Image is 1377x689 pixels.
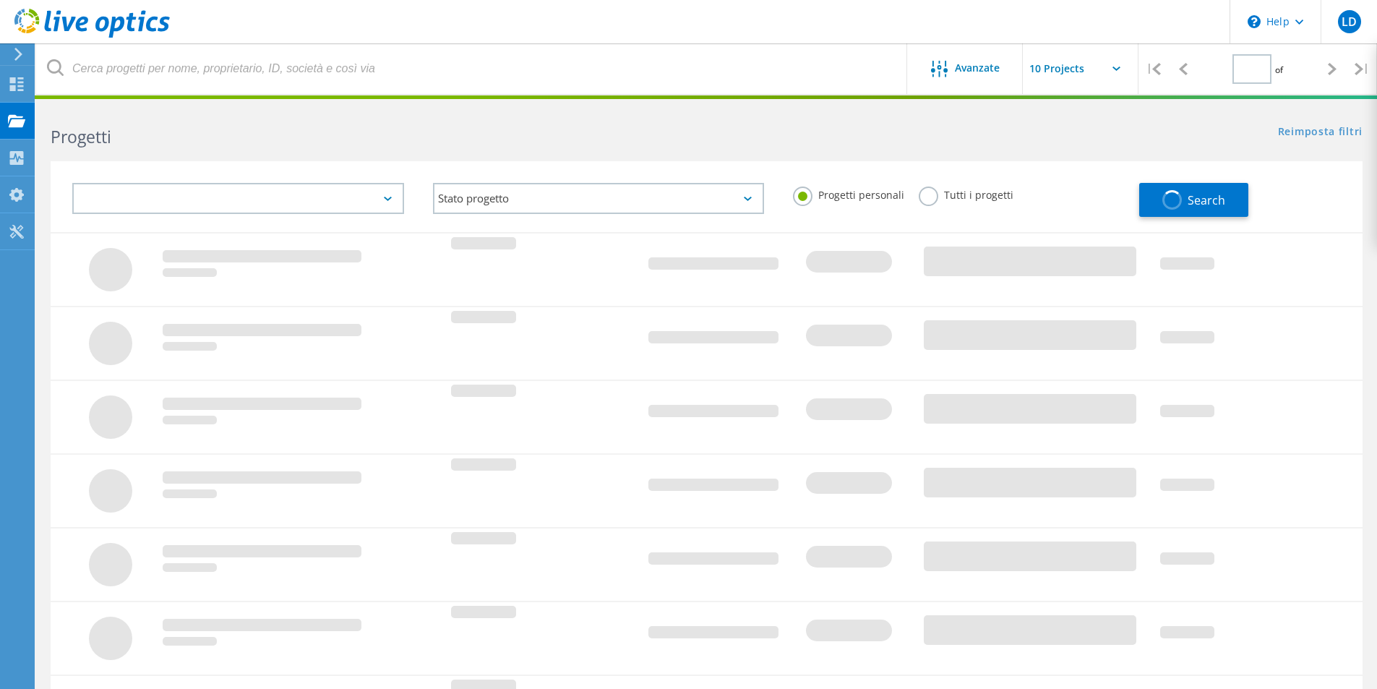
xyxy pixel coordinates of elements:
[1248,15,1261,28] svg: \n
[1139,183,1248,217] button: Search
[1342,16,1357,27] span: LD
[1188,192,1225,208] span: Search
[14,30,170,40] a: Live Optics Dashboard
[1275,64,1283,76] span: of
[36,43,908,94] input: Cerca progetti per nome, proprietario, ID, società e così via
[1347,43,1377,95] div: |
[793,187,904,200] label: Progetti personali
[433,183,765,214] div: Stato progetto
[919,187,1013,200] label: Tutti i progetti
[1278,127,1363,139] a: Reimposta filtri
[51,125,111,148] b: Progetti
[955,63,1000,73] span: Avanzate
[1138,43,1168,95] div: |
